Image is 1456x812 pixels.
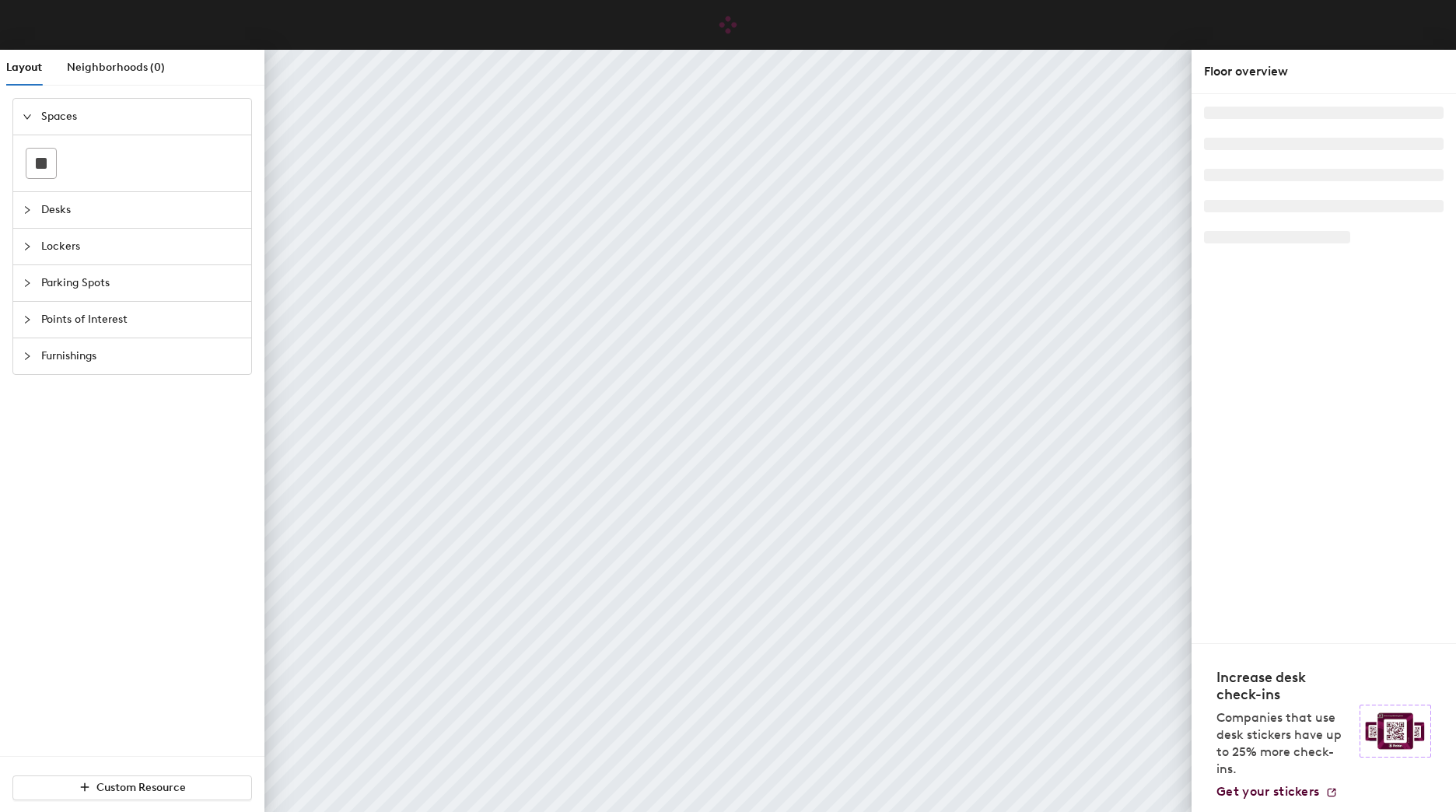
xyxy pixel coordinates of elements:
span: collapsed [23,278,32,288]
span: Parking Spots [41,265,242,301]
span: Layout [6,61,42,74]
span: collapsed [23,315,32,324]
span: Furnishings [41,338,242,374]
a: Get your stickers [1216,784,1338,800]
p: Companies that use desk stickers have up to 25% more check-ins. [1216,709,1350,778]
span: collapsed [23,205,32,215]
span: collapsed [23,352,32,361]
span: Points of Interest [41,302,242,338]
div: Floor overview [1204,62,1444,81]
h4: Increase desk check-ins [1216,669,1350,703]
span: Lockers [41,229,242,264]
span: Neighborhoods (0) [67,61,165,74]
span: expanded [23,112,32,121]
img: Sticker logo [1360,705,1431,758]
button: Custom Resource [12,775,252,800]
span: Desks [41,192,242,228]
span: Spaces [41,99,242,135]
span: collapsed [23,242,32,251]
span: Get your stickers [1216,784,1319,799]
span: Custom Resource [96,781,186,794]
